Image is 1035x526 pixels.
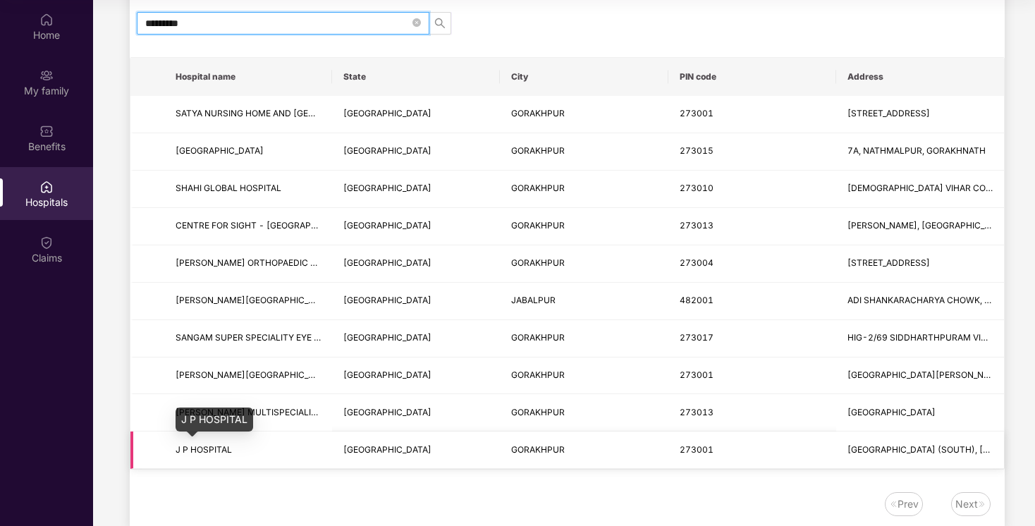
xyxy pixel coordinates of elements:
[668,58,836,96] th: PIN code
[343,183,431,193] span: [GEOGRAPHIC_DATA]
[836,283,1004,320] td: ADI SHANKARACHARYA CHOWK, GORAKHPUR THANA ROAD, GORAKHPUR
[680,295,714,305] span: 482001
[343,332,431,343] span: [GEOGRAPHIC_DATA]
[836,394,1004,432] td: MOGLAHA MEDICAL COLLEGE ROAD GORAKHPUR
[680,108,714,118] span: 273001
[500,245,668,283] td: GORAKHPUR
[847,407,936,417] span: [GEOGRAPHIC_DATA]
[343,257,431,268] span: [GEOGRAPHIC_DATA]
[343,108,431,118] span: [GEOGRAPHIC_DATA]
[176,407,366,417] span: [PERSON_NAME] MULTISPECIALITY HOSPITAL
[836,133,1004,171] td: 7A, NATHMALPUR, GORAKHNATH
[332,357,500,395] td: UTTAR PRADESH
[847,257,930,268] span: [STREET_ADDRESS]
[39,13,54,27] img: svg+xml;base64,PHN2ZyBpZD0iSG9tZSIgeG1sbnM9Imh0dHA6Ly93d3cudzMub3JnLzIwMDAvc3ZnIiB3aWR0aD0iMjAiIG...
[343,145,431,156] span: [GEOGRAPHIC_DATA]
[680,220,714,231] span: 273013
[176,220,556,231] span: CENTRE FOR SIGHT - [GEOGRAPHIC_DATA] (A UNIT OF NEW DELHI CENTRE FOR SIGHT LTD)
[164,208,332,245] td: CENTRE FOR SIGHT - GORAKHPUR (A UNIT OF NEW DELHI CENTRE FOR SIGHT LTD)
[500,320,668,357] td: GORAKHPUR
[343,444,431,455] span: [GEOGRAPHIC_DATA]
[500,171,668,208] td: GORAKHPUR
[343,369,431,380] span: [GEOGRAPHIC_DATA]
[176,444,232,455] span: J P HOSPITAL
[500,58,668,96] th: City
[500,432,668,469] td: GORAKHPUR
[511,369,565,380] span: GORAKHPUR
[164,357,332,395] td: MRITUNJAY HOSPITAL
[836,320,1004,357] td: HIG-2/69 SIDDHARTHPURAM VISTAR, (IN FRONT PF VASUNDHARA ENCLAVE) TARAMANDAL, GORAKHPUR-273017
[164,245,332,283] td: SHISHODIA ORTHOPAEDIC CENTRE
[500,96,668,133] td: GORAKHPUR
[500,133,668,171] td: GORAKHPUR
[332,96,500,133] td: UTTAR PRADESH
[332,245,500,283] td: UTTAR PRADESH
[164,133,332,171] td: ANANDLOK HOSPITAL
[889,500,898,508] img: svg+xml;base64,PHN2ZyB4bWxucz0iaHR0cDovL3d3dy53My5vcmcvMjAwMC9zdmciIHdpZHRoPSIxNiIgaGVpZ2h0PSIxNi...
[343,407,431,417] span: [GEOGRAPHIC_DATA]
[176,295,333,305] span: [PERSON_NAME][GEOGRAPHIC_DATA]
[836,96,1004,133] td: C/1 40, BUDH VIHAR, COMMERCIAL TARAMANDAL GORAKHPUR
[500,357,668,395] td: GORAKHPUR
[836,171,1004,208] td: BUDDH VIHAR COMMERCIAL,NEAR TARAMANDAL POLICE CHOWKI,TARAMANDAL,GORAKHPUR
[511,295,556,305] span: JABALPUR
[500,283,668,320] td: JABALPUR
[332,58,500,96] th: State
[680,369,714,380] span: 273001
[164,432,332,469] td: J P HOSPITAL
[955,496,978,512] div: Next
[164,283,332,320] td: ADISHANKAR HOSPITAL
[511,220,565,231] span: GORAKHPUR
[680,257,714,268] span: 273004
[332,320,500,357] td: UTTAR PRADESH
[176,183,281,193] span: SHAHI GLOBAL HOSPITAL
[511,183,565,193] span: GORAKHPUR
[412,18,421,27] span: close-circle
[847,145,986,156] span: 7A, NATHMALPUR, GORAKHNATH
[39,68,54,82] img: svg+xml;base64,PHN2ZyB3aWR0aD0iMjAiIGhlaWdodD0iMjAiIHZpZXdCb3g9IjAgMCAyMCAyMCIgZmlsbD0ibm9uZSIgeG...
[176,108,381,118] span: SATYA NURSING HOME AND [GEOGRAPHIC_DATA]
[343,220,431,231] span: [GEOGRAPHIC_DATA]
[680,145,714,156] span: 273015
[429,18,451,29] span: search
[176,332,355,343] span: SANGAM SUPER SPECIALITY EYE HOSPITAL
[39,180,54,194] img: svg+xml;base64,PHN2ZyBpZD0iSG9zcGl0YWxzIiB4bWxucz0iaHR0cDovL3d3dy53My5vcmcvMjAwMC9zdmciIHdpZHRoPS...
[176,71,321,82] span: Hospital name
[429,12,451,35] button: search
[39,124,54,138] img: svg+xml;base64,PHN2ZyBpZD0iQmVuZWZpdHMiIHhtbG5zPSJodHRwOi8vd3d3LnczLm9yZy8yMDAwL3N2ZyIgd2lkdGg9Ij...
[500,208,668,245] td: GORAKHPUR
[511,108,565,118] span: GORAKHPUR
[511,444,565,455] span: GORAKHPUR
[164,96,332,133] td: SATYA NURSING HOME AND MATERNITY CENTRE
[332,171,500,208] td: UTTAR PRADESH
[511,407,565,417] span: GORAKHPUR
[176,145,264,156] span: [GEOGRAPHIC_DATA]
[680,183,714,193] span: 273010
[343,295,431,305] span: [GEOGRAPHIC_DATA]
[332,394,500,432] td: UTTAR PRADESH
[332,208,500,245] td: UTTAR PRADESH
[164,320,332,357] td: SANGAM SUPER SPECIALITY EYE HOSPITAL
[164,394,332,432] td: RACHIT MULTISPECIALITY HOSPITAL
[847,71,993,82] span: Address
[836,208,1004,245] td: MUGLAHA CHAURAHA, MEDICAL COLLEGE ROAD, OPP VISHAL MEGA MART GORAKHPUR, UTTAR PRADESH - 273013
[164,171,332,208] td: SHAHI GLOBAL HOSPITAL
[680,332,714,343] span: 273017
[978,500,986,508] img: svg+xml;base64,PHN2ZyB4bWxucz0iaHR0cDovL3d3dy53My5vcmcvMjAwMC9zdmciIHdpZHRoPSIxNiIgaGVpZ2h0PSIxNi...
[332,432,500,469] td: UTTAR PRADESH
[836,432,1004,469] td: HUMAYUNPUR (SOUTH), HUMAYUNPUR (SOUTH)
[836,357,1004,395] td: KHAO MANDIR GALGHAR, GORAKHPUR
[500,394,668,432] td: GORAKHPUR
[176,408,253,432] div: J P HOSPITAL
[164,58,332,96] th: Hospital name
[680,444,714,455] span: 273001
[847,108,930,118] span: [STREET_ADDRESS]
[332,133,500,171] td: UTTAR PRADESH
[898,496,919,512] div: Prev
[511,145,565,156] span: GORAKHPUR
[39,236,54,250] img: svg+xml;base64,PHN2ZyBpZD0iQ2xhaW0iIHhtbG5zPSJodHRwOi8vd3d3LnczLm9yZy8yMDAwL3N2ZyIgd2lkdGg9IjIwIi...
[332,283,500,320] td: MADHYA PRADESH
[412,16,421,30] span: close-circle
[511,257,565,268] span: GORAKHPUR
[836,58,1004,96] th: Address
